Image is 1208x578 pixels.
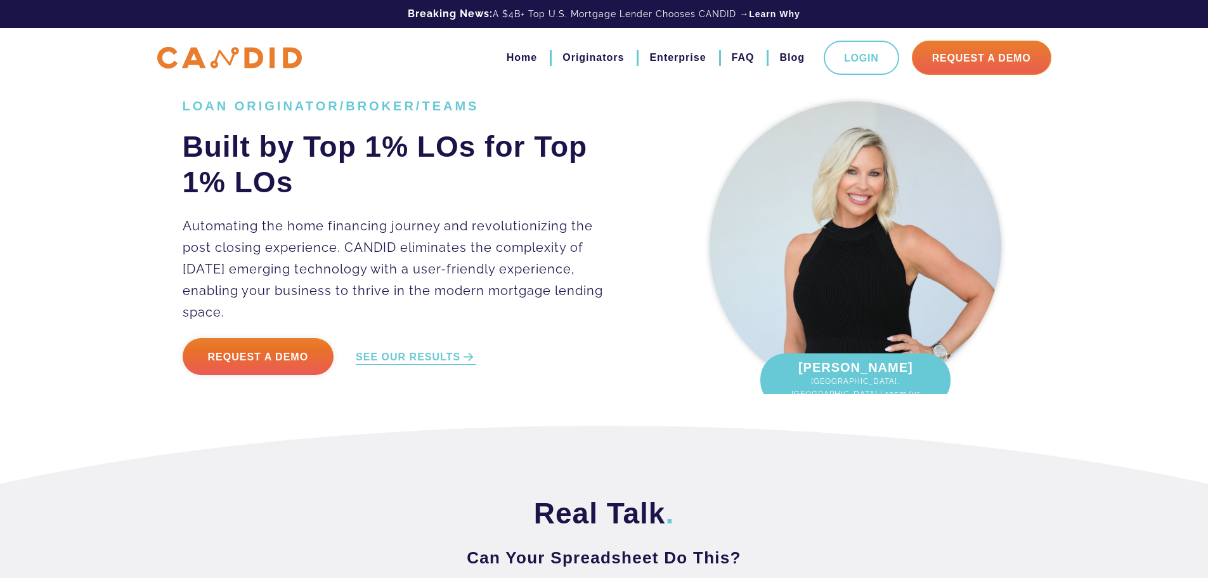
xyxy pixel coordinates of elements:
[665,497,674,530] span: .
[183,546,1026,569] h3: Can Your Spreadsheet Do This?
[183,98,622,114] h1: LOAN ORIGINATOR/BROKER/TEAMS
[824,41,899,75] a: Login
[773,375,938,400] span: [GEOGRAPHIC_DATA], [GEOGRAPHIC_DATA] | 105m/yr
[408,8,493,20] b: Breaking News:
[356,350,476,365] a: SEE OUR RESULTS
[183,215,622,323] p: Automating the home financing journey and revolutionizing the post closing experience. CANDID eli...
[912,41,1051,75] a: Request A Demo
[183,129,622,200] h2: Built by Top 1% LOs for Top 1% LOs
[749,8,800,20] a: Learn Why
[507,47,537,69] a: Home
[183,496,1026,531] h2: Real Talk
[732,47,755,69] a: FAQ
[562,47,624,69] a: Originators
[760,353,951,407] div: [PERSON_NAME]
[157,47,302,69] img: CANDID APP
[183,338,334,375] a: Request a Demo
[779,47,805,69] a: Blog
[649,47,706,69] a: Enterprise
